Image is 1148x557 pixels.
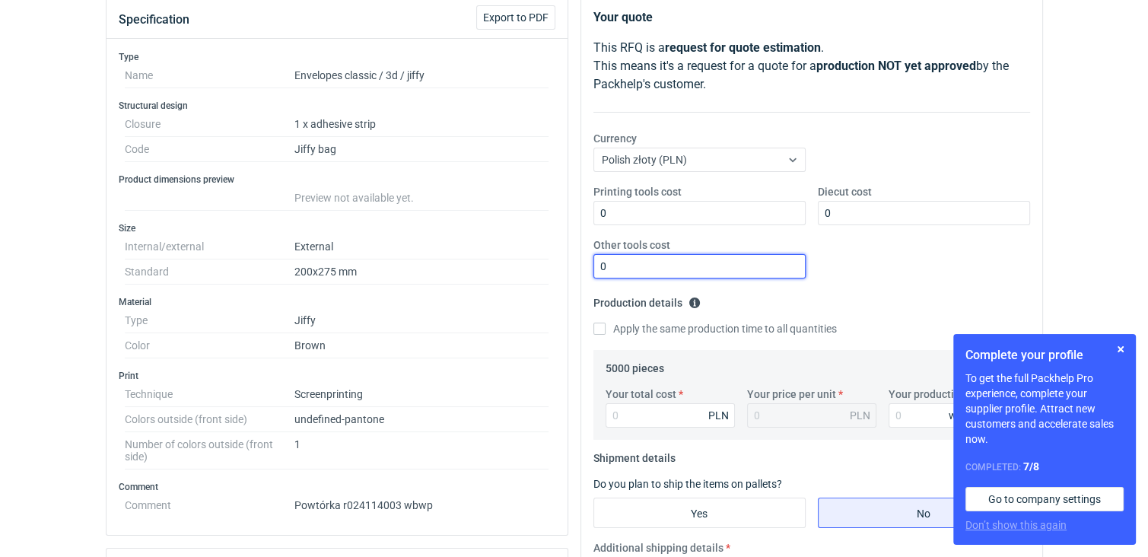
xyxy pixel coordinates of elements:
[606,403,735,428] input: 0
[889,387,991,402] label: Your production time
[125,112,294,137] dt: Closure
[119,100,555,112] h3: Structural design
[593,446,676,464] legend: Shipment details
[606,387,676,402] label: Your total cost
[125,493,294,511] dt: Comment
[294,234,549,259] dd: External
[294,63,549,88] dd: Envelopes classic / 3d / jiffy
[125,333,294,358] dt: Color
[125,259,294,285] dt: Standard
[294,432,549,469] dd: 1
[818,201,1030,225] input: 0
[665,40,821,55] strong: request for quote estimation
[965,517,1067,533] button: Don’t show this again
[1111,340,1130,358] button: Skip for now
[708,408,729,423] div: PLN
[119,481,555,493] h3: Comment
[119,370,555,382] h3: Print
[125,407,294,432] dt: Colors outside (front side)
[119,173,555,186] h3: Product dimensions preview
[294,137,549,162] dd: Jiffy bag
[294,308,549,333] dd: Jiffy
[889,403,1018,428] input: 0
[294,407,549,432] dd: undefined-pantone
[593,201,806,225] input: 0
[125,308,294,333] dt: Type
[593,254,806,278] input: 0
[593,498,806,528] label: Yes
[965,371,1124,447] p: To get the full Packhelp Pro experience, complete your supplier profile. Attract new customers an...
[119,51,555,63] h3: Type
[593,540,723,555] label: Additional shipping details
[125,137,294,162] dt: Code
[593,321,837,336] label: Apply the same production time to all quantities
[119,296,555,308] h3: Material
[965,346,1124,364] h1: Complete your profile
[593,478,782,490] label: Do you plan to ship the items on pallets?
[1023,460,1039,473] strong: 7 / 8
[816,59,976,73] strong: production NOT yet approved
[125,234,294,259] dt: Internal/external
[965,459,1124,475] div: Completed:
[850,408,870,423] div: PLN
[602,154,687,166] span: Polish złoty (PLN)
[593,131,637,146] label: Currency
[119,222,555,234] h3: Size
[593,237,670,253] label: Other tools cost
[294,192,414,204] span: Preview not available yet.
[294,382,549,407] dd: Screenprinting
[965,487,1124,511] a: Go to company settings
[818,184,872,199] label: Diecut cost
[606,356,664,374] legend: 5000 pieces
[294,333,549,358] dd: Brown
[119,2,189,38] button: Specification
[476,5,555,30] button: Export to PDF
[747,387,836,402] label: Your price per unit
[483,12,549,23] span: Export to PDF
[294,259,549,285] dd: 200x275 mm
[294,493,549,511] dd: Powtórka r024114003 wbwp
[593,10,653,24] strong: Your quote
[593,291,701,309] legend: Production details
[593,184,682,199] label: Printing tools cost
[593,39,1030,94] p: This RFQ is a . This means it's a request for a quote for a by the Packhelp's customer.
[125,382,294,407] dt: Technique
[125,63,294,88] dt: Name
[949,408,1012,423] div: working days
[818,498,1030,528] label: No
[125,432,294,469] dt: Number of colors outside (front side)
[294,112,549,137] dd: 1 x adhesive strip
